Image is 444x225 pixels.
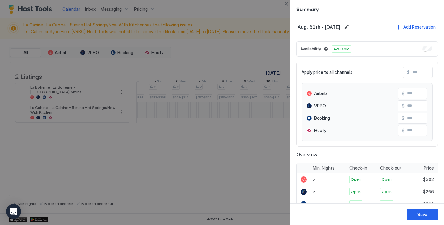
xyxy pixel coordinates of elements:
[334,46,349,52] span: Available
[382,189,392,195] span: Open
[407,70,410,75] span: $
[351,189,361,195] span: Open
[423,189,434,195] span: $266
[417,211,427,218] div: Save
[424,165,434,171] span: Price
[380,165,401,171] span: Check-out
[313,165,335,171] span: Min. Nights
[395,23,437,31] button: Add Reservation
[302,70,352,75] span: Apply price to all channels
[343,23,350,31] button: Edit date range
[351,177,361,182] span: Open
[6,204,21,219] div: Open Intercom Messenger
[314,91,327,96] span: Airbnb
[382,177,392,182] span: Open
[296,5,438,13] span: Summary
[322,45,330,53] button: Blocked dates override all pricing rules and remain unavailable until manually unblocked
[407,209,438,220] button: Save
[402,91,405,96] span: $
[403,24,436,30] div: Add Reservation
[402,103,405,109] span: $
[382,201,392,207] span: Open
[313,190,315,194] span: 2
[423,201,434,207] span: $302
[298,24,340,30] span: Aug, 30th - [DATE]
[349,165,367,171] span: Check-in
[314,103,326,109] span: VRBO
[300,46,321,52] span: Availability
[314,128,326,133] span: Houfy
[402,115,405,121] span: $
[313,202,315,207] span: 2
[314,115,330,121] span: Booking
[402,128,405,133] span: $
[351,201,361,207] span: Open
[296,151,438,158] span: Overview
[313,177,315,182] span: 2
[423,177,434,182] span: $302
